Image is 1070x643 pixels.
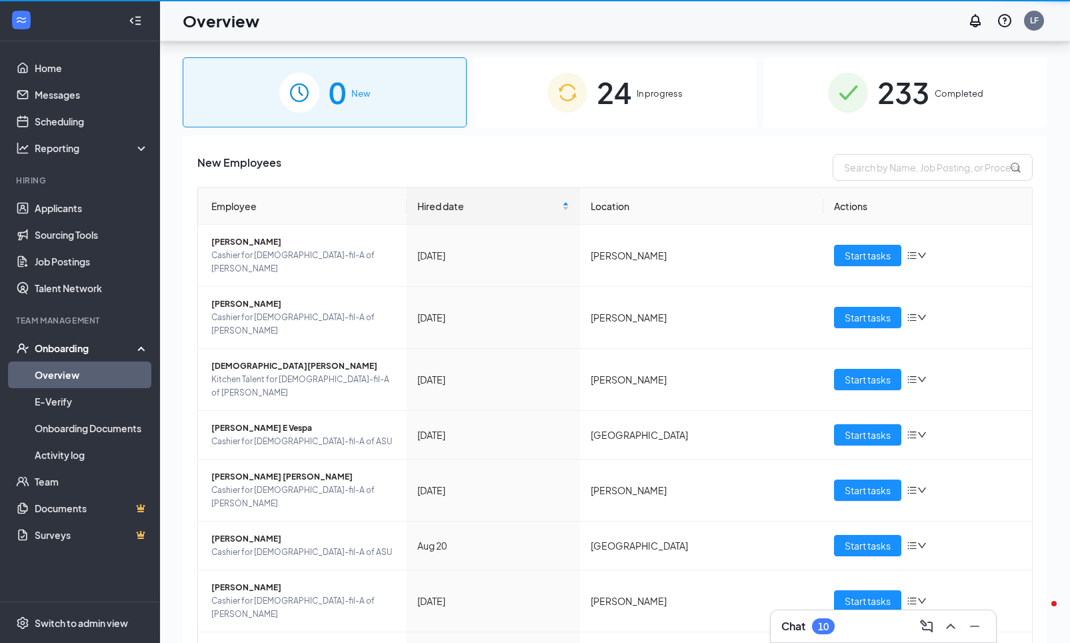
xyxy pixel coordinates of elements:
[211,470,396,484] span: [PERSON_NAME] [PERSON_NAME]
[417,594,569,608] div: [DATE]
[580,188,823,225] th: Location
[16,315,146,326] div: Team Management
[845,372,891,387] span: Start tasks
[417,310,569,325] div: [DATE]
[211,435,396,448] span: Cashier for [DEMOGRAPHIC_DATA]-fil-A of ASU
[35,468,149,495] a: Team
[211,546,396,559] span: Cashier for [DEMOGRAPHIC_DATA]-fil-A of ASU
[907,374,917,385] span: bars
[417,483,569,498] div: [DATE]
[1030,15,1039,26] div: LF
[823,188,1032,225] th: Actions
[211,581,396,594] span: [PERSON_NAME]
[35,362,149,388] a: Overview
[943,618,959,634] svg: ChevronUp
[197,154,281,181] span: New Employees
[907,540,917,551] span: bars
[907,250,917,261] span: bars
[834,535,901,556] button: Start tasks
[16,616,29,630] svg: Settings
[35,195,149,221] a: Applicants
[35,342,137,355] div: Onboarding
[917,541,927,550] span: down
[940,616,961,637] button: ChevronUp
[16,342,29,355] svg: UserCheck
[211,235,396,249] span: [PERSON_NAME]
[834,369,901,390] button: Start tasks
[198,188,407,225] th: Employee
[917,375,927,384] span: down
[129,14,142,27] svg: Collapse
[35,275,149,301] a: Talent Network
[834,480,901,501] button: Start tasks
[917,430,927,440] span: down
[845,310,891,325] span: Start tasks
[917,596,927,606] span: down
[183,9,259,32] h1: Overview
[35,616,128,630] div: Switch to admin view
[967,618,983,634] svg: Minimize
[580,522,823,570] td: [GEOGRAPHIC_DATA]
[329,69,346,115] span: 0
[818,621,829,632] div: 10
[833,154,1033,181] input: Search by Name, Job Posting, or Process
[211,422,396,435] span: [PERSON_NAME] E Vespa
[580,225,823,287] td: [PERSON_NAME]
[35,415,149,442] a: Onboarding Documents
[834,424,901,446] button: Start tasks
[417,372,569,387] div: [DATE]
[907,596,917,606] span: bars
[35,388,149,415] a: E-Verify
[580,287,823,349] td: [PERSON_NAME]
[917,486,927,495] span: down
[417,428,569,442] div: [DATE]
[15,13,28,27] svg: WorkstreamLogo
[35,248,149,275] a: Job Postings
[417,248,569,263] div: [DATE]
[35,108,149,135] a: Scheduling
[211,532,396,546] span: [PERSON_NAME]
[877,69,929,115] span: 233
[211,311,396,338] span: Cashier for [DEMOGRAPHIC_DATA]-fil-A of [PERSON_NAME]
[845,538,891,553] span: Start tasks
[845,248,891,263] span: Start tasks
[35,55,149,81] a: Home
[211,360,396,373] span: [DEMOGRAPHIC_DATA][PERSON_NAME]
[580,460,823,522] td: [PERSON_NAME]
[907,485,917,496] span: bars
[35,221,149,248] a: Sourcing Tools
[35,522,149,548] a: SurveysCrown
[907,430,917,440] span: bars
[16,141,29,155] svg: Analysis
[997,13,1013,29] svg: QuestionInfo
[917,251,927,260] span: down
[580,411,823,460] td: [GEOGRAPHIC_DATA]
[597,69,631,115] span: 24
[845,483,891,498] span: Start tasks
[834,307,901,328] button: Start tasks
[964,616,985,637] button: Minimize
[845,594,891,608] span: Start tasks
[417,538,569,553] div: Aug 20
[580,349,823,411] td: [PERSON_NAME]
[834,245,901,266] button: Start tasks
[834,590,901,612] button: Start tasks
[1025,598,1057,630] iframe: Intercom live chat
[211,249,396,275] span: Cashier for [DEMOGRAPHIC_DATA]-fil-A of [PERSON_NAME]
[637,87,683,100] span: In progress
[351,87,370,100] span: New
[211,484,396,510] span: Cashier for [DEMOGRAPHIC_DATA]-fil-A of [PERSON_NAME]
[211,594,396,621] span: Cashier for [DEMOGRAPHIC_DATA]-fil-A of [PERSON_NAME]
[907,312,917,323] span: bars
[845,428,891,442] span: Start tasks
[935,87,983,100] span: Completed
[967,13,983,29] svg: Notifications
[16,175,146,186] div: Hiring
[417,199,559,213] span: Hired date
[35,141,149,155] div: Reporting
[916,616,937,637] button: ComposeMessage
[35,495,149,522] a: DocumentsCrown
[35,442,149,468] a: Activity log
[781,619,805,634] h3: Chat
[211,373,396,400] span: Kitchen Talent for [DEMOGRAPHIC_DATA]-fil-A of [PERSON_NAME]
